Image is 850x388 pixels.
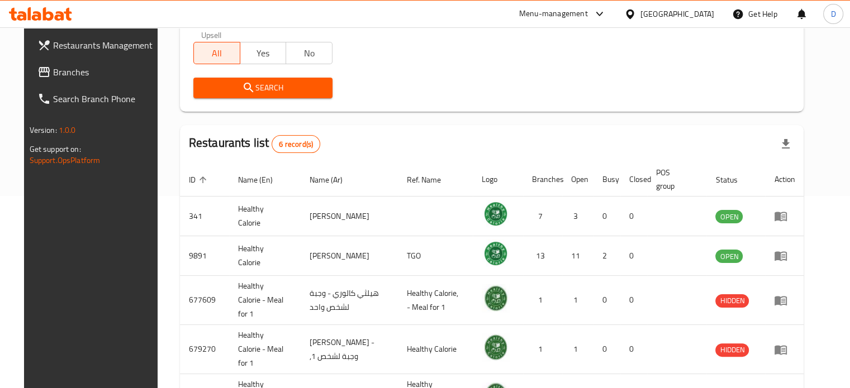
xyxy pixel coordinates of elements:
div: Menu [774,294,795,307]
td: 0 [620,197,647,236]
div: HIDDEN [715,343,749,357]
span: HIDDEN [715,294,749,307]
td: 679270 [180,325,229,374]
td: Healthy Calorie [229,236,301,276]
span: Ref. Name [407,173,455,186]
td: 1 [523,276,562,325]
a: Search Branch Phone [29,85,166,112]
img: Healthy Calorie [482,239,510,267]
a: Branches [29,59,166,85]
div: Menu [774,249,795,262]
button: All [193,42,240,64]
span: ID [189,173,210,186]
span: Search Branch Phone [53,92,157,106]
th: Branches [523,162,562,197]
td: 0 [620,325,647,374]
span: No [291,45,328,61]
td: Healthy Calorie [398,325,473,374]
div: Menu [774,209,795,223]
span: Search [202,81,324,95]
span: 1.0.0 [59,123,76,137]
td: 1 [562,276,593,325]
img: Healthy Calorie - Meal for 1 [482,333,510,361]
td: [PERSON_NAME] [301,197,398,236]
span: Name (Ar) [310,173,357,186]
div: OPEN [715,210,743,223]
img: Healthy Calorie - Meal for 1 [482,284,510,312]
a: Restaurants Management [29,32,166,59]
div: Menu [774,343,795,356]
th: Logo [473,162,523,197]
button: Search [193,78,333,98]
h2: Restaurants list [189,135,320,153]
div: Menu-management [519,7,588,21]
span: POS group [656,166,694,193]
td: Healthy Calorie - Meal for 1 [229,325,301,374]
span: OPEN [715,250,743,263]
td: 0 [620,236,647,276]
td: 3 [562,197,593,236]
td: 13 [523,236,562,276]
td: TGO [398,236,473,276]
button: Yes [240,42,287,64]
span: Version: [30,123,57,137]
a: Support.OpsPlatform [30,153,101,167]
div: [GEOGRAPHIC_DATA] [640,8,714,20]
span: Get support on: [30,142,81,156]
span: 6 record(s) [272,139,320,150]
td: 677609 [180,276,229,325]
td: [PERSON_NAME] [301,236,398,276]
td: 0 [620,276,647,325]
span: OPEN [715,210,743,223]
span: Name (En) [238,173,287,186]
td: 0 [593,325,620,374]
span: HIDDEN [715,343,749,356]
td: 7 [523,197,562,236]
span: All [198,45,236,61]
td: 0 [593,276,620,325]
span: Status [715,173,752,186]
td: هيلثي كالوري - وجبة لشخص واحد [301,276,398,325]
div: HIDDEN [715,294,749,308]
span: Yes [245,45,282,61]
td: Healthy Calorie [229,197,301,236]
th: Busy [593,162,620,197]
td: 0 [593,197,620,236]
span: Restaurants Management [53,39,157,52]
span: Branches [53,65,157,79]
td: 341 [180,197,229,236]
th: Closed [620,162,647,197]
td: 2 [593,236,620,276]
td: 1 [562,325,593,374]
th: Action [765,162,804,197]
img: Healthy Calorie [482,200,510,228]
div: Total records count [272,135,320,153]
button: No [286,42,333,64]
div: Export file [772,131,799,157]
td: Healthy Calorie - Meal for 1 [229,276,301,325]
td: 11 [562,236,593,276]
label: Upsell [201,31,222,39]
th: Open [562,162,593,197]
td: [PERSON_NAME] - ,وجبة لشخص 1 [301,325,398,374]
td: 1 [523,325,562,374]
span: D [830,8,835,20]
td: 9891 [180,236,229,276]
td: Healthy Calorie, - Meal for 1 [398,276,473,325]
